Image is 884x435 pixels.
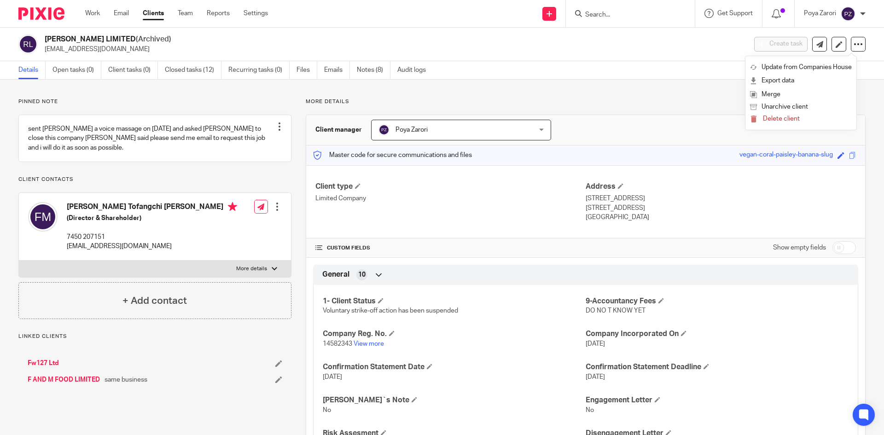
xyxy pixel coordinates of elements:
h4: Address [586,182,856,191]
a: Recurring tasks (0) [228,61,290,79]
a: Merge [750,88,852,101]
a: Work [85,9,100,18]
h4: Engagement Letter [586,395,849,405]
a: Details [18,61,46,79]
a: Export data [750,74,852,87]
h4: Confirmation Statement Date [323,362,586,372]
span: Poya Zarori [395,127,428,133]
a: Settings [244,9,268,18]
h4: CUSTOM FIELDS [315,244,586,252]
p: 7450 207151 [67,232,237,242]
span: same business [105,375,147,384]
a: Client tasks (0) [108,61,158,79]
h4: Confirmation Statement Deadline [586,362,849,372]
a: Emails [324,61,350,79]
p: Client contacts [18,176,291,183]
p: More details [306,98,866,105]
h4: [PERSON_NAME]`s Note [323,395,586,405]
p: [STREET_ADDRESS] [586,203,856,213]
p: Linked clients [18,333,291,340]
h4: Company Incorporated On [586,329,849,339]
a: Notes (8) [357,61,390,79]
a: Email [114,9,129,18]
p: [EMAIL_ADDRESS][DOMAIN_NAME] [45,45,740,54]
h4: 9-Accountancy Fees [586,296,849,306]
a: Update from Companies House [750,61,852,74]
a: Audit logs [397,61,433,79]
a: Closed tasks (12) [165,61,221,79]
img: svg%3E [28,202,58,232]
a: Team [178,9,193,18]
span: Get Support [717,10,753,17]
img: svg%3E [18,35,38,54]
button: Delete client [750,113,852,125]
img: svg%3E [378,124,390,135]
span: 14582343 [323,341,352,347]
h4: + Add contact [122,294,187,308]
span: [DATE] [586,341,605,347]
a: F AND M FOOD LIMITED [28,375,100,384]
h4: 1- Client Status [323,296,586,306]
p: Pinned note [18,98,291,105]
p: [STREET_ADDRESS] [586,194,856,203]
p: [EMAIL_ADDRESS][DOMAIN_NAME] [67,242,237,251]
a: Fw127 Ltd [28,359,59,368]
h3: Client manager [315,125,362,134]
label: Show empty fields [773,243,826,252]
p: [GEOGRAPHIC_DATA] [586,213,856,222]
input: Search [584,11,667,19]
p: Master code for secure communications and files [313,151,472,160]
h4: Company Reg. No. [323,329,586,339]
h4: [PERSON_NAME] Tofangchi [PERSON_NAME] [67,202,237,214]
span: No [586,407,594,413]
p: Poya Zarori [804,9,836,18]
span: [DATE] [586,374,605,380]
span: No [323,407,331,413]
h5: (Director & Shareholder) [67,214,237,223]
a: Files [297,61,317,79]
button: Unarchive client [750,101,852,113]
p: Limited Company [315,194,586,203]
i: Primary [228,202,237,211]
p: More details [236,265,267,273]
span: 10 [358,270,366,279]
a: Clients [143,9,164,18]
span: (Archived) [136,35,171,43]
img: svg%3E [841,6,855,21]
span: [DATE] [323,374,342,380]
a: View more [354,341,384,347]
div: vegan-coral-paisley-banana-slug [739,150,833,161]
a: Open tasks (0) [52,61,101,79]
span: Voluntary strike-off action has been suspended [323,307,458,314]
span: Delete client [763,116,800,122]
h4: Client type [315,182,586,191]
button: Create task [754,37,808,52]
span: General [322,270,349,279]
h2: [PERSON_NAME] LIMITED [45,35,601,44]
a: Reports [207,9,230,18]
span: DO NO T KNOW YET [586,307,646,314]
img: Pixie [18,7,64,20]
